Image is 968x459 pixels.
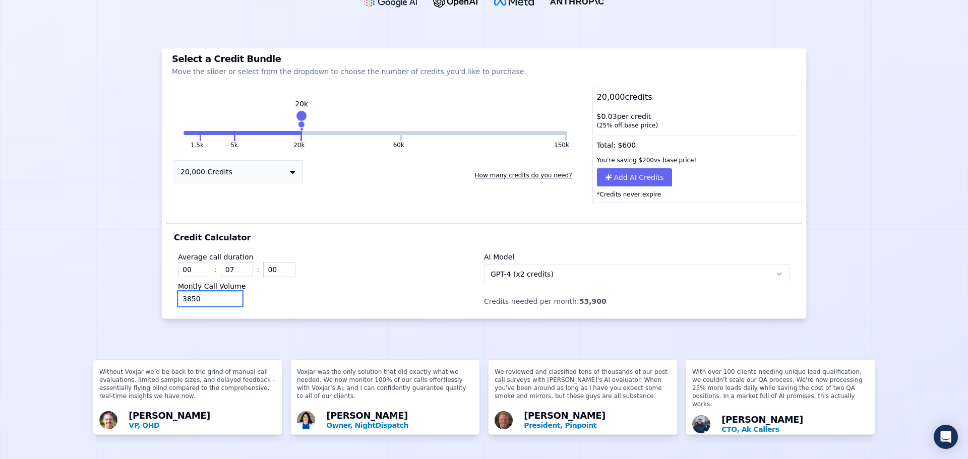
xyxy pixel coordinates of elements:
[297,368,473,408] p: Voxjar was the only solution that did exactly what we needed. We now monitor 100% of our calls ef...
[174,160,303,183] button: 20,000 Credits
[326,411,473,430] div: [PERSON_NAME]
[201,131,234,135] button: 5k
[597,121,798,129] div: ( 25 % off base price)
[295,99,308,109] div: 20k
[484,253,514,261] label: AI Model
[302,131,400,135] button: 60k
[174,232,251,244] p: Credit Calculator
[495,411,513,429] img: Avatar
[692,368,869,412] p: With over 100 clients needing unique lead qualification, we couldn't scale our QA process. We're ...
[721,424,869,434] p: CTO, Ak Callers
[178,253,253,261] label: Average call duration
[692,415,710,433] img: Avatar
[297,411,315,429] img: Avatar
[579,297,607,305] span: 53,900
[597,168,672,186] button: Add AI Credits
[495,368,671,408] p: We reviewed and classified tens of thousands of our post call surveys with [PERSON_NAME]'s AI eva...
[257,265,260,275] span: :
[230,141,238,149] button: 5k
[593,87,802,107] div: 20,000 credits
[524,411,671,430] div: [PERSON_NAME]
[191,141,204,149] button: 1.5k
[178,282,246,290] label: Montly Call Volume
[593,134,802,152] div: Total: $ 600
[99,368,276,408] p: Without Voxjar we’d be back to the grind of manual call evaluations, limited sample sizes, and de...
[235,131,301,135] button: 20k
[214,265,217,275] span: :
[593,186,802,203] p: *Credits never expire
[184,131,200,135] button: 1.5k
[99,411,117,429] img: Avatar
[129,411,276,430] div: [PERSON_NAME]
[554,141,569,149] button: 150k
[721,415,869,434] div: [PERSON_NAME]
[129,420,276,430] p: VP, OHD
[326,420,473,430] p: Owner, NightDispatch
[172,54,796,63] h3: Select a Credit Bundle
[593,152,802,168] div: You're saving $ 200 vs base price!
[471,167,576,183] button: How many credits do you need?
[402,131,565,135] button: 150k
[393,141,404,149] button: 60k
[524,420,671,430] p: President, Pinpoint
[484,296,790,306] p: Credits needed per month:
[593,107,802,134] div: $ 0.03 per credit
[491,269,554,279] span: GPT-4 (x2 credits)
[172,67,796,77] p: Move the slider or select from the dropdown to choose the number of credits you'd like to purchase.
[293,141,305,149] button: 20k
[934,425,958,449] div: Open Intercom Messenger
